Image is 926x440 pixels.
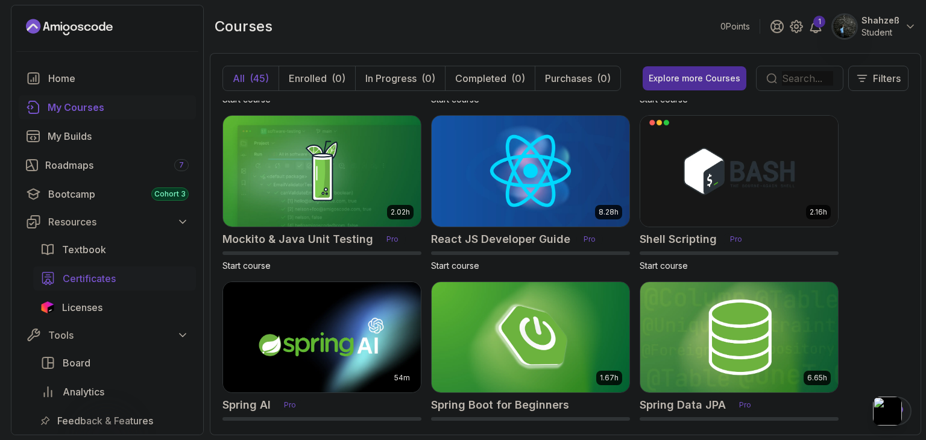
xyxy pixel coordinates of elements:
[640,397,726,413] h2: Spring Data JPA
[222,231,373,248] h2: Mockito & Java Unit Testing
[19,95,196,119] a: courses
[223,282,421,393] img: Spring AI card
[250,71,269,86] div: (45)
[48,328,189,342] div: Tools
[19,211,196,233] button: Resources
[19,66,196,90] a: home
[720,20,750,33] p: 0 Points
[782,71,833,86] input: Search...
[233,71,245,86] p: All
[379,233,406,245] p: Pro
[26,17,113,37] a: Landing page
[723,233,749,245] p: Pro
[431,260,479,271] span: Start course
[40,301,55,313] img: jetbrains icon
[19,324,196,346] button: Tools
[222,260,271,271] span: Start course
[391,207,410,217] p: 2.02h
[394,373,410,383] p: 54m
[599,207,619,217] p: 8.28h
[576,233,603,245] p: Pro
[222,94,271,104] span: Start course
[215,17,272,36] h2: courses
[649,72,740,84] div: Explore more Courses
[223,116,421,227] img: Mockito & Java Unit Testing card
[431,231,570,248] h2: React JS Developer Guide
[33,351,196,375] a: board
[861,14,899,27] p: Shahzeß
[808,19,823,34] a: 1
[807,373,827,383] p: 6.65h
[861,27,899,39] p: Student
[810,207,827,217] p: 2.16h
[545,71,592,86] p: Purchases
[33,237,196,262] a: textbook
[289,71,327,86] p: Enrolled
[355,66,445,90] button: In Progress(0)
[179,160,184,170] span: 7
[222,397,271,413] h2: Spring AI
[63,385,104,399] span: Analytics
[640,94,688,104] span: Start course
[535,66,620,90] button: Purchases(0)
[431,94,479,104] span: Start course
[833,14,916,39] button: user profile imageShahzeßStudent
[732,399,758,411] p: Pro
[833,15,856,38] img: user profile image
[19,124,196,148] a: builds
[45,158,189,172] div: Roadmaps
[432,282,629,393] img: Spring Boot for Beginners card
[643,66,746,90] button: Explore more Courses
[48,187,189,201] div: Bootcamp
[48,129,189,143] div: My Builds
[365,71,417,86] p: In Progress
[873,71,901,86] p: Filters
[848,66,909,91] button: Filters
[33,295,196,319] a: licenses
[421,71,435,86] div: (0)
[62,242,106,257] span: Textbook
[48,71,189,86] div: Home
[640,116,838,227] img: Shell Scripting card
[640,260,688,271] span: Start course
[431,397,569,413] h2: Spring Boot for Beginners
[19,182,196,206] a: bootcamp
[57,413,153,428] span: Feedback & Features
[19,153,196,177] a: roadmaps
[455,71,506,86] p: Completed
[33,409,196,433] a: feedback
[332,71,345,86] div: (0)
[63,356,90,370] span: Board
[33,266,196,291] a: certificates
[223,66,279,90] button: All(45)
[63,271,116,286] span: Certificates
[597,71,611,86] div: (0)
[279,66,355,90] button: Enrolled(0)
[432,116,629,227] img: React JS Developer Guide card
[48,100,189,115] div: My Courses
[33,380,196,404] a: analytics
[48,215,189,229] div: Resources
[277,399,303,411] p: Pro
[62,300,102,315] span: Licenses
[154,189,186,199] span: Cohort 3
[445,66,535,90] button: Completed(0)
[600,373,619,383] p: 1.67h
[511,71,525,86] div: (0)
[640,231,717,248] h2: Shell Scripting
[813,16,825,28] div: 1
[640,282,838,393] img: Spring Data JPA card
